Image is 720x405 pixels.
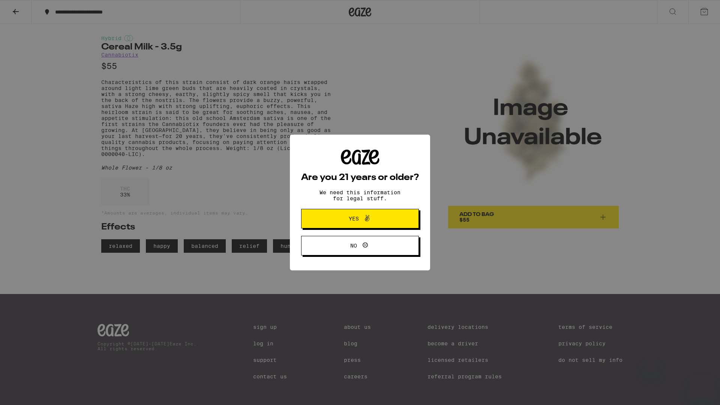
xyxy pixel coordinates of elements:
[690,375,714,399] iframe: Button to launch messaging window
[301,236,419,255] button: No
[301,209,419,228] button: Yes
[313,189,407,201] p: We need this information for legal stuff.
[349,216,359,221] span: Yes
[643,357,658,372] iframe: Close message
[350,243,357,248] span: No
[301,173,419,182] h2: Are you 21 years or older?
